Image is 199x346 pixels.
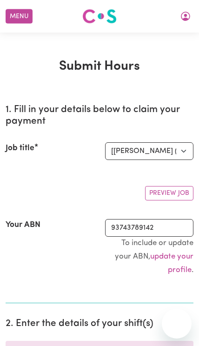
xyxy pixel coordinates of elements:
label: Job title [6,142,34,154]
a: Careseekers logo [82,6,117,27]
button: Preview Job [145,186,193,200]
h2: 2. Enter the details of your shift(s) [6,318,193,330]
a: update your profile [150,253,193,274]
h1: Submit Hours [6,59,193,74]
button: Menu [6,9,33,24]
img: Careseekers logo [82,8,117,25]
iframe: Button to launch messaging window [162,309,192,339]
label: Your ABN [6,219,40,231]
small: To include or update your ABN, . [115,239,193,274]
h2: 1. Fill in your details below to claim your payment [6,104,193,127]
button: My Account [176,8,195,24]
